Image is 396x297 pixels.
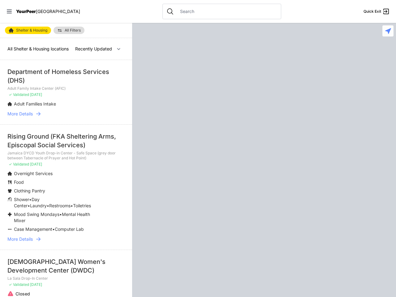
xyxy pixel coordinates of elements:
[7,236,125,242] a: More Details
[52,226,55,232] span: •
[16,9,36,14] span: YourPeer
[65,28,81,32] span: All Filters
[7,46,69,51] span: All Shelter & Housing locations
[9,92,29,97] span: ✓ Validated
[7,236,33,242] span: More Details
[55,226,84,232] span: Computer Lab
[15,291,110,297] p: Closed
[7,111,125,117] a: More Details
[7,67,125,85] div: Department of Homeless Services (DHS)
[16,10,80,13] a: YourPeer[GEOGRAPHIC_DATA]
[5,27,51,34] a: Shelter & Housing
[71,203,73,208] span: •
[30,92,42,97] span: [DATE]
[176,8,277,15] input: Search
[30,203,47,208] span: Laundry
[9,282,29,287] span: ✓ Validated
[14,171,53,176] span: Overnight Services
[30,282,42,287] span: [DATE]
[7,132,125,149] div: Rising Ground (FKA Sheltering Arms, Episcopal Social Services)
[36,9,80,14] span: [GEOGRAPHIC_DATA]
[9,162,29,166] span: ✓ Validated
[14,226,52,232] span: Case Management
[7,151,125,161] p: Jamaica DYCD Youth Drop-in Center - Safe Space (grey door between Tabernacle of Prayer and Hot Po...
[30,162,42,166] span: [DATE]
[54,27,84,34] a: All Filters
[7,257,125,275] div: [DEMOGRAPHIC_DATA] Women's Development Center (DWDC)
[28,203,30,208] span: •
[7,86,125,91] p: Adult Family Intake Center (AFIC)
[49,203,71,208] span: Restrooms
[364,9,381,14] span: Quick Exit
[14,197,29,202] span: Shower
[7,111,33,117] span: More Details
[14,188,45,193] span: Clothing Pantry
[14,179,24,185] span: Food
[364,8,390,15] a: Quick Exit
[59,212,62,217] span: •
[14,101,56,106] span: Adult Families Intake
[29,197,32,202] span: •
[73,203,91,208] span: Toiletries
[14,212,59,217] span: Mood Swing Mondays
[47,203,49,208] span: •
[16,28,47,32] span: Shelter & Housing
[7,276,125,281] p: La Sala Drop-In Center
